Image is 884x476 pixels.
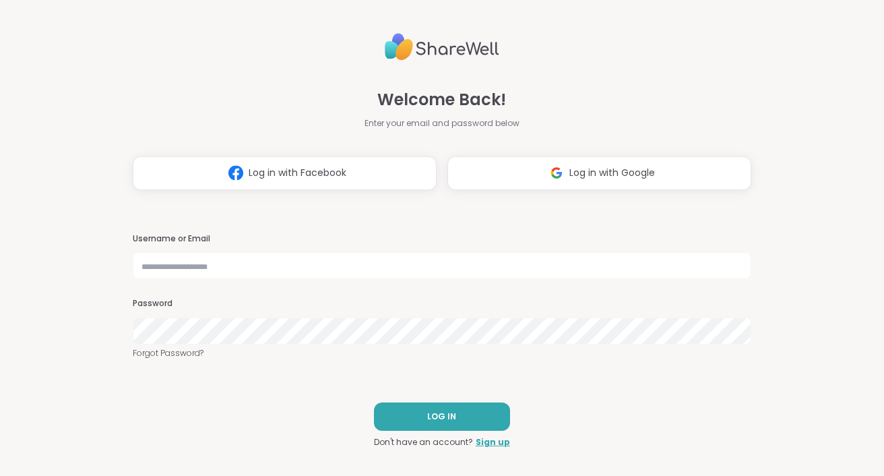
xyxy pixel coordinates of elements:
a: Sign up [476,436,510,448]
span: Log in with Google [569,166,655,180]
img: ShareWell Logo [385,28,499,66]
img: ShareWell Logomark [223,160,249,185]
span: Log in with Facebook [249,166,346,180]
button: Log in with Google [447,156,751,190]
span: Welcome Back! [377,88,506,112]
img: ShareWell Logomark [544,160,569,185]
button: Log in with Facebook [133,156,437,190]
h3: Password [133,298,751,309]
span: LOG IN [427,411,456,423]
span: Enter your email and password below [365,117,519,129]
h3: Username or Email [133,233,751,245]
a: Forgot Password? [133,347,751,359]
span: Don't have an account? [374,436,473,448]
button: LOG IN [374,403,510,431]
